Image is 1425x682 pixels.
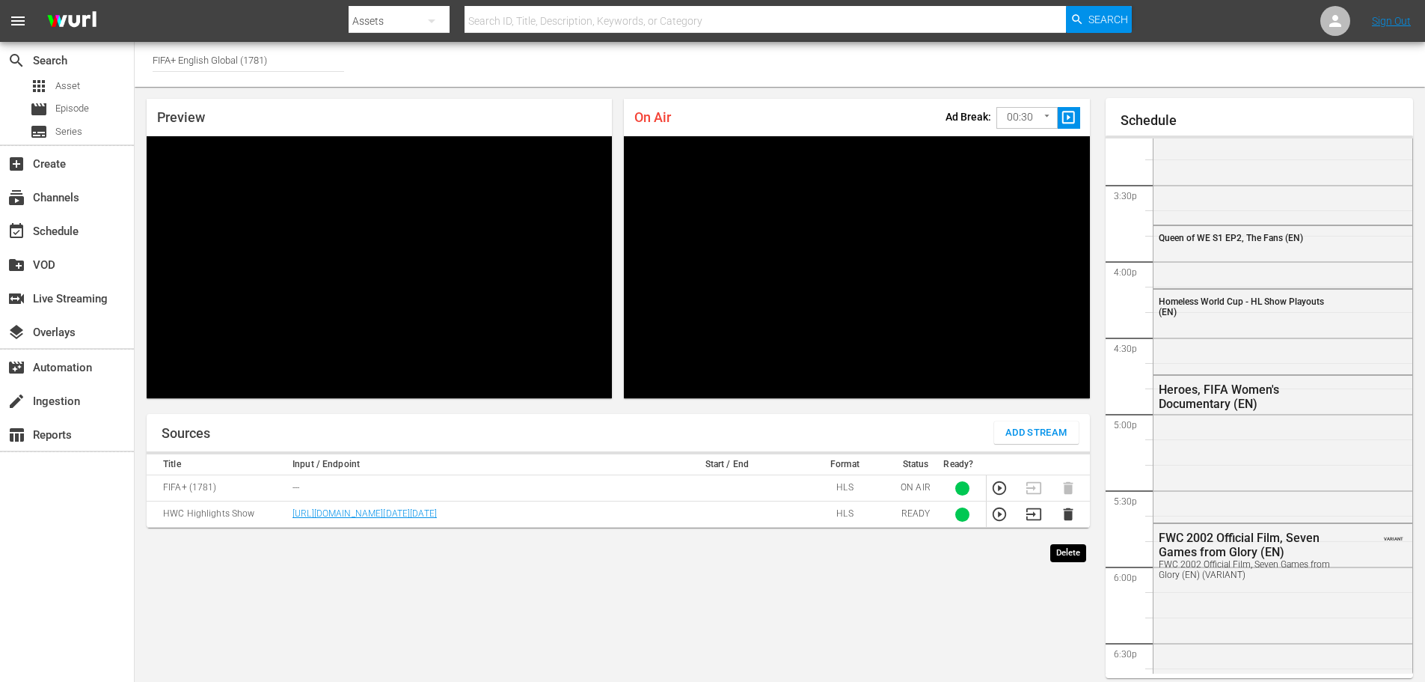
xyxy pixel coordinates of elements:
span: Automation [7,359,25,377]
span: Series [30,123,48,141]
h1: Sources [162,426,210,441]
span: Create [7,155,25,173]
span: On Air [634,109,671,125]
a: Sign Out [1372,15,1411,27]
img: ans4CAIJ8jUAAAAAAAAAAAAAAAAAAAAAAAAgQb4GAAAAAAAAAAAAAAAAAAAAAAAAJMjXAAAAAAAAAAAAAAAAAAAAAAAAgAT5G... [36,4,108,39]
th: Format [797,454,892,475]
button: Add Stream [994,421,1079,444]
span: Channels [7,189,25,207]
span: Preview [157,109,205,125]
span: Series [55,124,82,139]
p: Ad Break: [946,111,991,123]
span: menu [9,12,27,30]
span: Queen of WE S1 EP2, The Fans (EN) [1159,233,1303,243]
span: Episode [55,101,89,116]
td: HLS [797,502,892,528]
span: Search [1088,6,1128,33]
span: Asset [55,79,80,94]
div: FWC 2002 Official Film, Seven Games from Glory (EN) [1159,531,1339,559]
span: Search [7,52,25,70]
span: Overlays [7,323,25,341]
th: Title [147,454,288,475]
td: ON AIR [892,475,939,502]
th: Start / End [656,454,797,475]
a: [URL][DOMAIN_NAME][DATE][DATE] [292,508,437,519]
span: VARIANT [1384,529,1403,541]
span: Asset [30,77,48,95]
h1: Schedule [1121,113,1414,128]
span: VOD [7,256,25,274]
div: Video Player [624,136,1089,398]
button: Preview Stream [991,480,1008,496]
div: 00:30 [996,103,1058,132]
span: Ingestion [7,392,25,410]
div: Heroes, FIFA Women's Documentary (EN) [1159,383,1339,411]
span: Homeless World Cup - HL Show Playouts (EN) [1159,296,1324,317]
td: READY [892,502,939,528]
div: Video Player [147,136,612,398]
td: FIFA+ (1781) [147,475,288,502]
span: Schedule [7,222,25,240]
td: HLS [797,475,892,502]
td: --- [288,475,656,502]
td: HWC Highlights Show [147,502,288,528]
span: Episode [30,100,48,118]
div: FWC 2002 Official Film, Seven Games from Glory (EN) (VARIANT) [1159,559,1339,580]
span: Live Streaming [7,290,25,308]
span: Reports [7,426,25,444]
span: Add Stream [1005,424,1067,442]
th: Ready? [939,454,986,475]
button: Search [1066,6,1132,33]
th: Input / Endpoint [288,454,656,475]
th: Status [892,454,939,475]
span: slideshow_sharp [1060,109,1077,127]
